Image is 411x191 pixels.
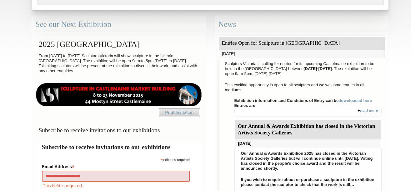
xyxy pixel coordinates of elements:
[42,156,190,162] div: indicates required
[303,66,332,71] strong: [DATE]-[DATE]
[36,124,202,136] h3: Subscribe to receive invitations to our exhibitions
[235,139,381,148] div: [DATE]
[219,50,385,58] div: [DATE]
[36,37,202,52] h2: 2025 [GEOGRAPHIC_DATA]
[219,37,385,50] div: Entries Open for Sculpture in [GEOGRAPHIC_DATA]
[234,108,382,117] div: +
[238,176,378,189] p: If you wish to enquire about or purchase a sculpture in the exhibition please contact the sculpto...
[338,98,372,103] a: downloaded here
[36,52,202,75] p: From [DATE] to [DATE] Sculptors Victoria will show sculpture in the historic [GEOGRAPHIC_DATA]. T...
[159,108,200,117] a: Print Invitation
[238,149,378,173] p: Our Annual & Awards Exhibition 2025 has closed in the Victorian Artists Society Galleries but wil...
[222,60,382,78] p: Sculptors Victoria is calling for entries for its upcoming Castelmaine exhibition to be held in t...
[360,108,378,113] a: read more
[235,120,381,139] div: Our Annual & Awards Exhibition has closed in the Victorian Artists Society Galleries
[42,182,190,189] div: This field is required.
[222,81,382,94] p: This exciting opportunity is open to all sculptors and we welcome entries in all mediums.
[234,98,372,103] strong: Exhibition information and Conditions of Entry can be
[42,143,196,152] h2: Subscribe to receive invitations to our exhibitions
[36,83,202,106] img: castlemaine-ldrbd25v2.png
[32,16,206,33] div: See our Next Exhibition
[42,162,190,170] label: Email Address
[215,16,388,33] div: News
